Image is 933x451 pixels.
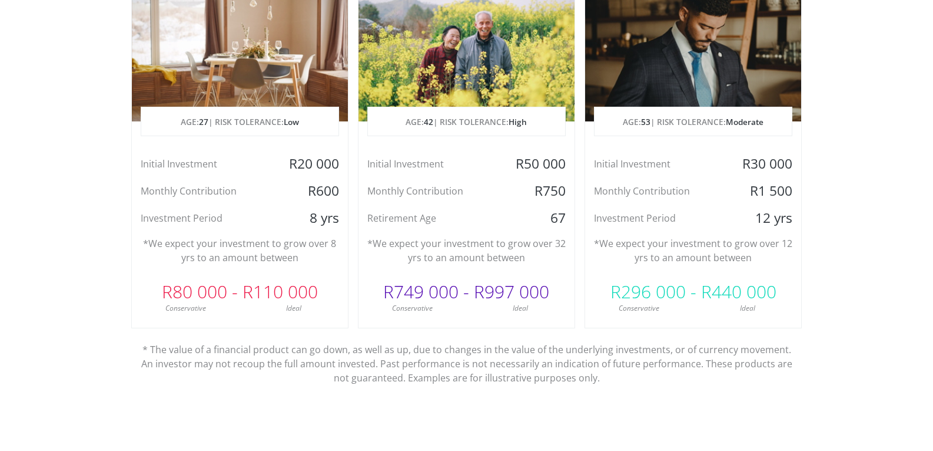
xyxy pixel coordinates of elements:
span: Low [284,116,299,127]
span: Moderate [726,116,763,127]
div: R30 000 [729,155,801,173]
p: AGE: | RISK TOLERANCE: [368,107,565,137]
span: 42 [424,116,433,127]
div: R50 000 [503,155,575,173]
div: Initial Investment [358,155,503,173]
div: Ideal [466,303,575,314]
div: Conservative [585,303,693,314]
p: *We expect your investment to grow over 8 yrs to an amount between [141,236,339,265]
div: Conservative [358,303,467,314]
div: 12 yrs [729,209,801,227]
div: R749 000 - R997 000 [358,274,575,310]
span: High [509,116,527,127]
div: R600 [275,182,347,200]
div: R1 500 [729,182,801,200]
div: Retirement Age [358,209,503,227]
div: Monthly Contribution [132,182,276,200]
p: * The value of a financial product can go down, as well as up, due to changes in the value of the... [140,328,793,385]
p: AGE: | RISK TOLERANCE: [141,107,338,137]
div: Investment Period [132,209,276,227]
div: Monthly Contribution [585,182,729,200]
div: R296 000 - R440 000 [585,274,801,310]
div: Conservative [132,303,240,314]
div: R80 000 - R110 000 [132,274,348,310]
span: 53 [641,116,650,127]
div: Ideal [240,303,348,314]
div: 8 yrs [275,209,347,227]
span: 27 [199,116,208,127]
p: *We expect your investment to grow over 32 yrs to an amount between [367,236,566,265]
div: Ideal [693,303,802,314]
div: R20 000 [275,155,347,173]
div: Initial Investment [132,155,276,173]
div: R750 [503,182,575,200]
p: AGE: | RISK TOLERANCE: [595,107,792,137]
div: Investment Period [585,209,729,227]
div: Initial Investment [585,155,729,173]
p: *We expect your investment to grow over 12 yrs to an amount between [594,236,792,265]
div: Monthly Contribution [358,182,503,200]
div: 67 [503,209,575,227]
